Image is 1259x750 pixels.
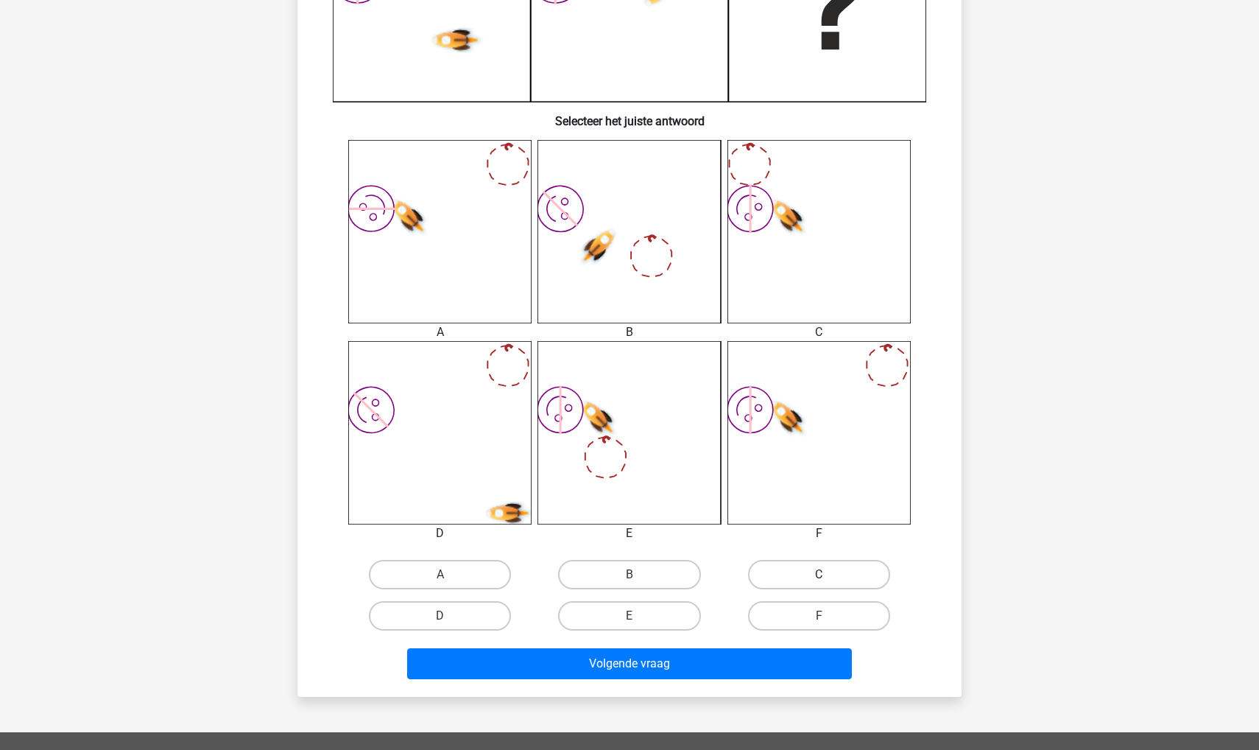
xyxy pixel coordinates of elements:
[558,560,700,589] label: B
[369,601,511,631] label: D
[337,525,543,542] div: D
[558,601,700,631] label: E
[748,601,890,631] label: F
[321,102,938,128] h6: Selecteer het juiste antwoord
[716,323,922,341] div: C
[526,323,732,341] div: B
[369,560,511,589] label: A
[526,525,732,542] div: E
[748,560,890,589] label: C
[407,648,853,679] button: Volgende vraag
[716,525,922,542] div: F
[337,323,543,341] div: A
